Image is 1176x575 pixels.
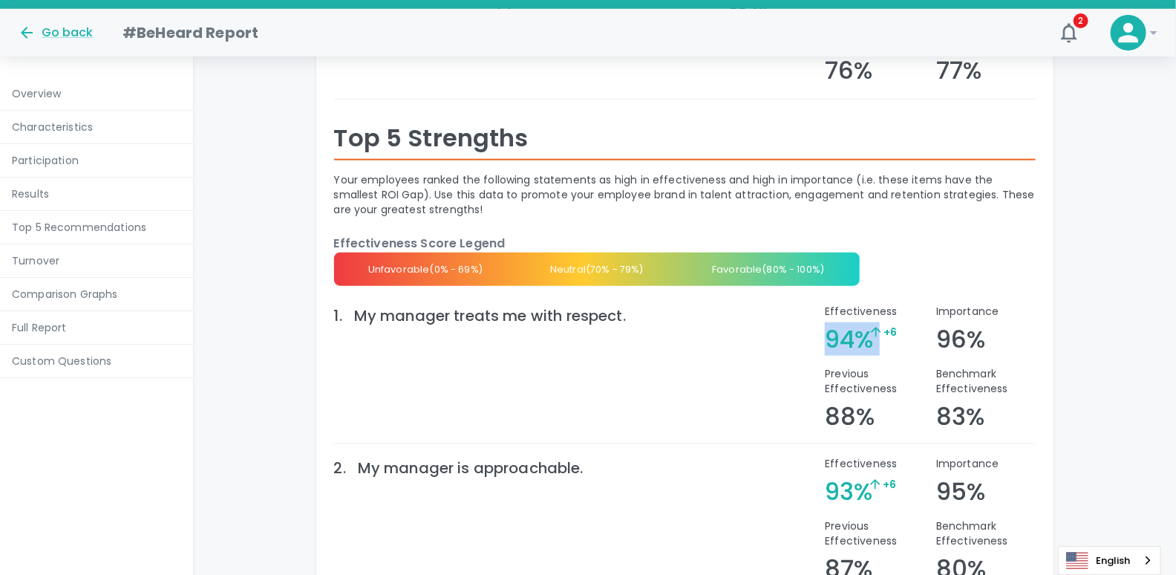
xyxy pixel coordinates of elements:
[122,21,258,45] h1: #BeHeard Report
[825,456,924,471] p: Effectiveness
[18,24,93,42] button: Go back
[936,325,985,354] h4: 96%
[825,56,872,85] h4: 76%
[354,304,802,328] div: My manager treats me with respect.
[12,320,181,335] p: Full Report
[1051,15,1087,51] button: 2
[825,366,924,396] p: Previous Effectiveness
[334,235,860,253] p: Effectiveness Score Legend
[936,56,981,85] h4: 77%
[825,402,875,432] h4: 88%
[825,477,872,507] h4: 93%
[322,292,342,328] div: 1 .
[1074,13,1088,28] span: 2
[1059,547,1160,574] a: English
[936,402,984,432] h4: 83%
[12,153,181,168] p: Participation
[883,325,897,345] div: + 6
[12,287,181,302] p: Comparison Graphs
[936,477,985,507] h4: 95%
[511,262,682,276] p: Neutral (70% - 79%)
[825,304,924,319] p: Effectiveness
[340,262,512,276] p: Unfavorable (0% - 69%)
[12,86,181,101] p: Overview
[334,172,1036,217] p: Your employees ranked the following statements as high in effectiveness and high in importance (i...
[1058,546,1161,575] div: Language
[12,220,181,235] p: Top 5 Recommendations
[322,444,346,480] div: 2 .
[334,123,1036,160] p: Top 5 Strengths
[12,186,181,201] p: Results
[936,366,1035,396] p: Benchmark Effectiveness
[825,325,873,354] h4: 94%
[883,477,896,497] div: + 6
[936,304,1035,319] p: Importance
[12,354,181,368] p: Custom Questions
[358,456,802,480] div: My manager is approachable.
[936,456,1035,471] p: Importance
[825,519,924,548] p: Previous Effectiveness
[682,262,854,276] p: Favorable (80% - 100%)
[1058,546,1161,575] aside: Language selected: English
[12,253,181,268] p: Turnover
[12,120,181,134] p: Characteristics
[936,519,1035,548] p: Benchmark Effectiveness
